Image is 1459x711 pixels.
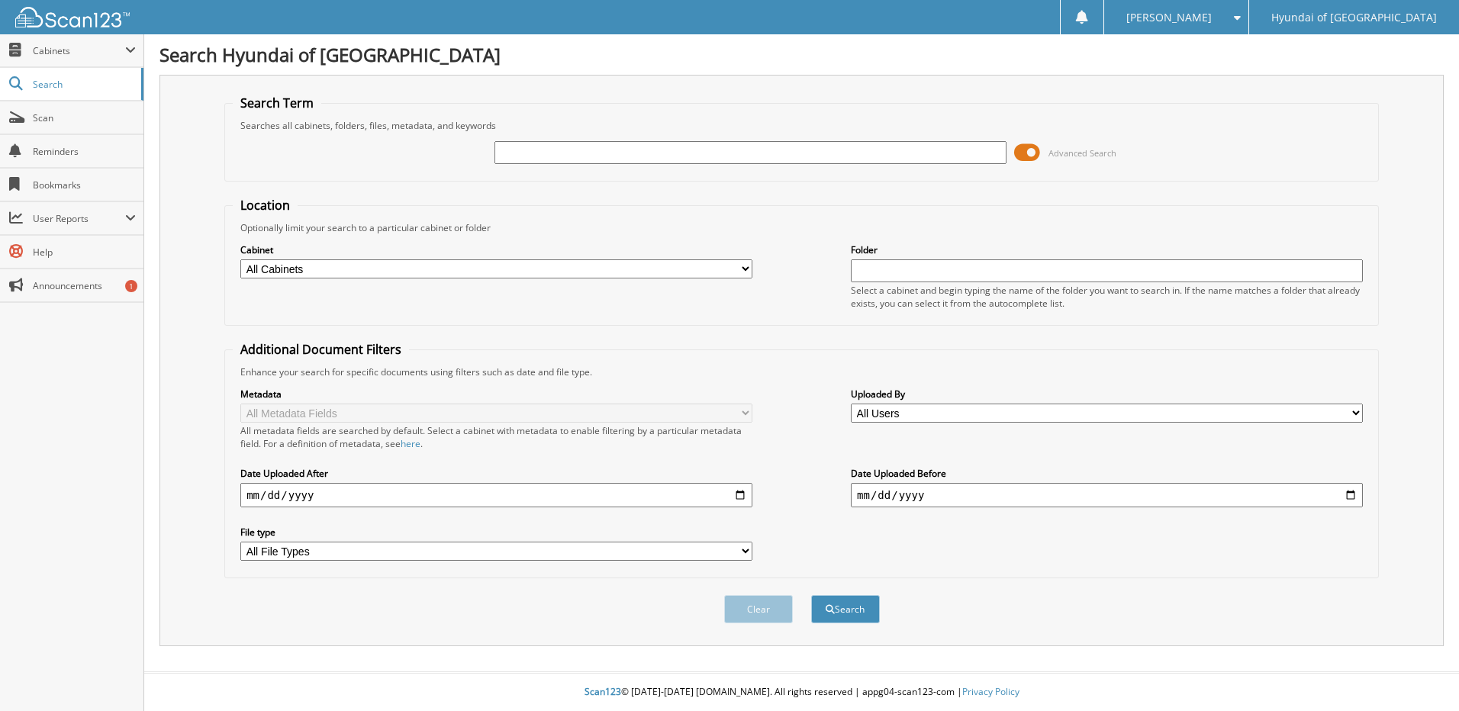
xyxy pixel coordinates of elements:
button: Search [811,595,880,623]
span: Cabinets [33,44,125,57]
span: [PERSON_NAME] [1126,13,1212,22]
input: start [240,483,752,507]
a: Privacy Policy [962,685,1019,698]
span: Advanced Search [1048,147,1116,159]
div: Searches all cabinets, folders, files, metadata, and keywords [233,119,1370,132]
label: Cabinet [240,243,752,256]
span: Search [33,78,134,91]
div: Optionally limit your search to a particular cabinet or folder [233,221,1370,234]
label: Uploaded By [851,388,1363,401]
span: User Reports [33,212,125,225]
span: Scan [33,111,136,124]
img: scan123-logo-white.svg [15,7,130,27]
legend: Location [233,197,298,214]
div: All metadata fields are searched by default. Select a cabinet with metadata to enable filtering b... [240,424,752,450]
label: Folder [851,243,1363,256]
legend: Additional Document Filters [233,341,409,358]
button: Clear [724,595,793,623]
legend: Search Term [233,95,321,111]
div: Select a cabinet and begin typing the name of the folder you want to search in. If the name match... [851,284,1363,310]
label: Metadata [240,388,752,401]
div: Enhance your search for specific documents using filters such as date and file type. [233,365,1370,378]
span: Bookmarks [33,179,136,191]
a: here [401,437,420,450]
span: Scan123 [585,685,621,698]
h1: Search Hyundai of [GEOGRAPHIC_DATA] [159,42,1444,67]
span: Announcements [33,279,136,292]
div: 1 [125,280,137,292]
label: File type [240,526,752,539]
span: Hyundai of [GEOGRAPHIC_DATA] [1271,13,1437,22]
span: Help [33,246,136,259]
div: © [DATE]-[DATE] [DOMAIN_NAME]. All rights reserved | appg04-scan123-com | [144,674,1459,711]
input: end [851,483,1363,507]
span: Reminders [33,145,136,158]
label: Date Uploaded After [240,467,752,480]
label: Date Uploaded Before [851,467,1363,480]
iframe: Chat Widget [1383,638,1459,711]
